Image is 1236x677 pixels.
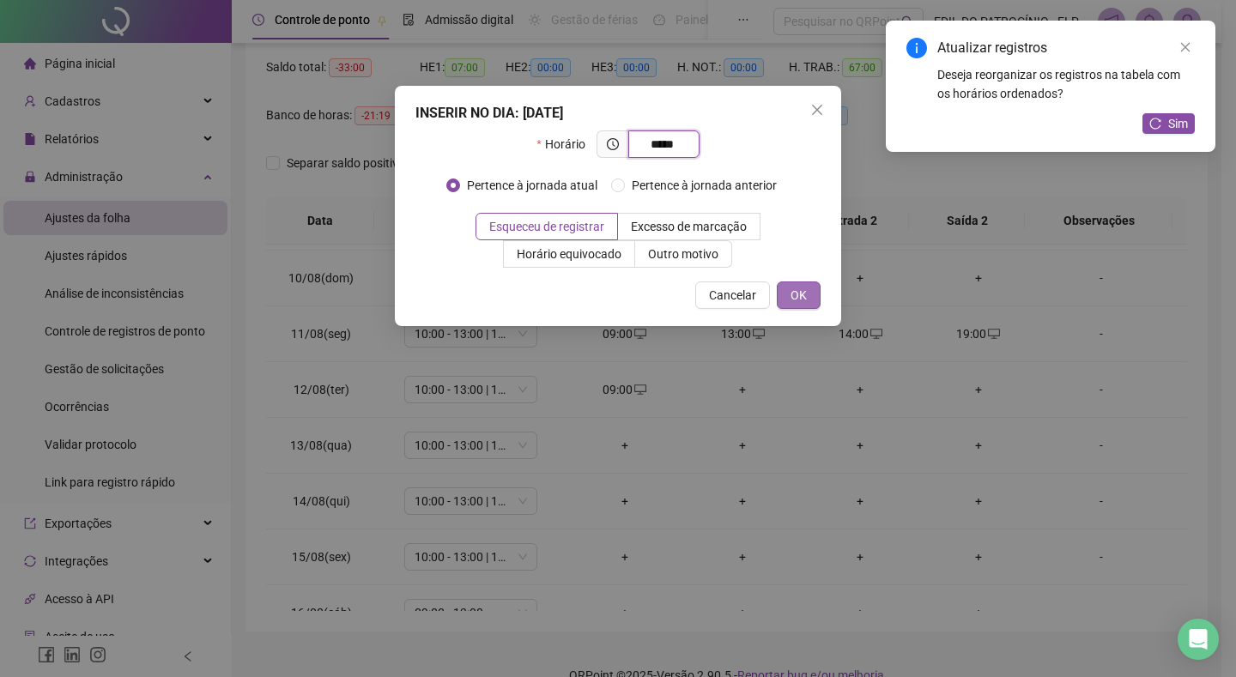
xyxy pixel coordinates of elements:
[536,130,596,158] label: Horário
[906,38,927,58] span: info-circle
[709,286,756,305] span: Cancelar
[810,103,824,117] span: close
[460,176,604,195] span: Pertence à jornada atual
[1176,38,1195,57] a: Close
[631,220,747,233] span: Excesso de marcação
[791,286,807,305] span: OK
[695,281,770,309] button: Cancelar
[648,247,718,261] span: Outro motivo
[1142,113,1195,134] button: Sim
[937,38,1195,58] div: Atualizar registros
[489,220,604,233] span: Esqueceu de registrar
[803,96,831,124] button: Close
[517,247,621,261] span: Horário equivocado
[1168,114,1188,133] span: Sim
[607,138,619,150] span: clock-circle
[1149,118,1161,130] span: reload
[1178,619,1219,660] div: Open Intercom Messenger
[937,65,1195,103] div: Deseja reorganizar os registros na tabela com os horários ordenados?
[415,103,821,124] div: INSERIR NO DIA : [DATE]
[777,281,821,309] button: OK
[1179,41,1191,53] span: close
[625,176,784,195] span: Pertence à jornada anterior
